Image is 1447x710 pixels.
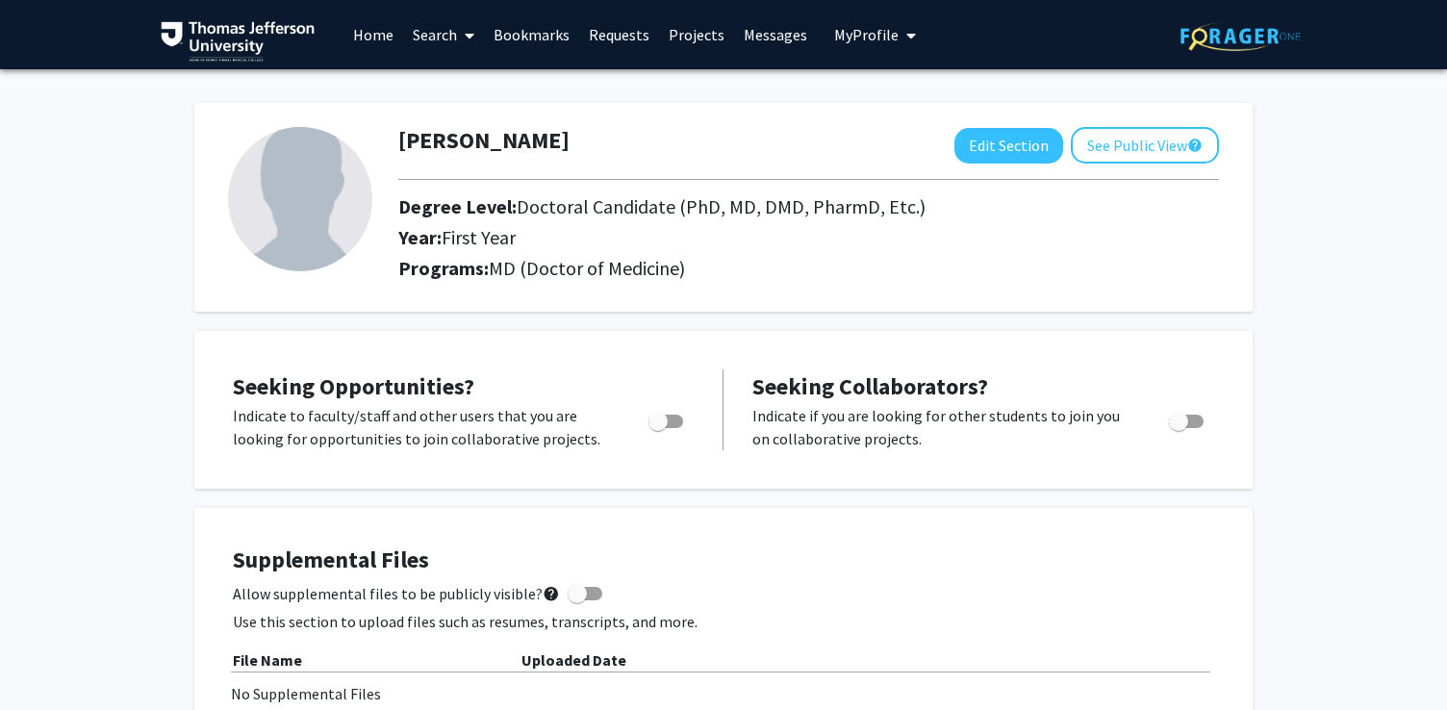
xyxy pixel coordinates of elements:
[1187,134,1203,157] mat-icon: help
[517,194,926,218] span: Doctoral Candidate (PhD, MD, DMD, PharmD, Etc.)
[233,650,302,670] b: File Name
[834,25,899,44] span: My Profile
[233,404,612,450] p: Indicate to faculty/staff and other users that you are looking for opportunities to join collabor...
[343,1,403,68] a: Home
[752,371,988,401] span: Seeking Collaborators?
[489,256,685,280] span: MD (Doctor of Medicine)
[233,546,1214,574] h4: Supplemental Files
[398,257,1219,280] h2: Programs:
[752,404,1132,450] p: Indicate if you are looking for other students to join you on collaborative projects.
[398,127,570,155] h1: [PERSON_NAME]
[398,226,1072,249] h2: Year:
[161,21,315,62] img: Thomas Jefferson University Logo
[641,404,694,433] div: Toggle
[233,610,1214,633] p: Use this section to upload files such as resumes, transcripts, and more.
[1071,127,1219,164] button: See Public View
[442,225,516,249] span: First Year
[398,195,1072,218] h2: Degree Level:
[579,1,659,68] a: Requests
[1161,404,1214,433] div: Toggle
[734,1,817,68] a: Messages
[521,650,626,670] b: Uploaded Date
[14,623,82,696] iframe: Chat
[484,1,579,68] a: Bookmarks
[233,371,474,401] span: Seeking Opportunities?
[228,127,372,271] img: Profile Picture
[954,128,1063,164] button: Edit Section
[403,1,484,68] a: Search
[1180,21,1301,51] img: ForagerOne Logo
[233,582,560,605] span: Allow supplemental files to be publicly visible?
[543,582,560,605] mat-icon: help
[659,1,734,68] a: Projects
[231,682,1216,705] div: No Supplemental Files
